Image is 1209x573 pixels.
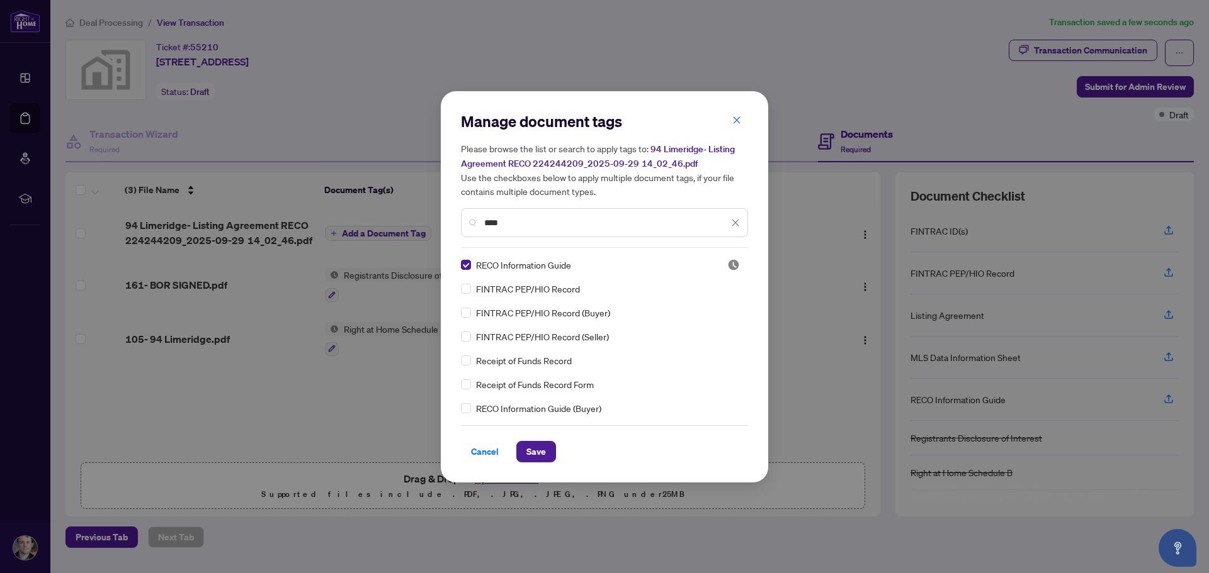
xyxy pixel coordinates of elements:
[476,330,609,343] span: FINTRAC PEP/HIO Record (Seller)
[727,259,740,271] img: status
[476,377,594,391] span: Receipt of Funds Record Form
[461,143,735,169] span: 94 Limeridge- Listing Agreement RECO 224244209_2025-09-29 14_02_46.pdf
[731,218,740,227] span: close
[526,442,546,462] span: Save
[1159,529,1196,567] button: Open asap
[461,441,509,462] button: Cancel
[476,282,580,296] span: FINTRAC PEP/HIO Record
[727,259,740,271] span: Pending Review
[471,442,499,462] span: Cancel
[516,441,556,462] button: Save
[461,142,748,198] h5: Please browse the list or search to apply tags to: Use the checkboxes below to apply multiple doc...
[476,306,610,320] span: FINTRAC PEP/HIO Record (Buyer)
[476,401,601,415] span: RECO Information Guide (Buyer)
[461,111,748,131] h2: Manage document tags
[732,116,741,125] span: close
[476,353,572,367] span: Receipt of Funds Record
[476,258,571,272] span: RECO Information Guide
